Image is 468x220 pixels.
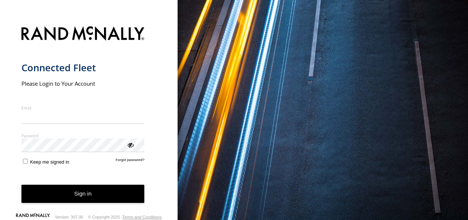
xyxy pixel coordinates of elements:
[21,22,156,215] form: main
[30,159,69,165] span: Keep me signed in
[21,133,145,138] label: Password
[122,215,162,219] a: Terms and Conditions
[21,62,145,74] h1: Connected Fleet
[21,25,145,44] img: Rand McNally
[116,158,145,165] a: Forgot password?
[21,80,145,87] h2: Please Login to Your Account
[23,159,28,164] input: Keep me signed in
[21,105,145,111] label: Email
[127,141,134,148] div: ViewPassword
[55,215,83,219] div: Version: 307.00
[21,185,145,203] button: Sign in
[88,215,162,219] div: © Copyright 2025 -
